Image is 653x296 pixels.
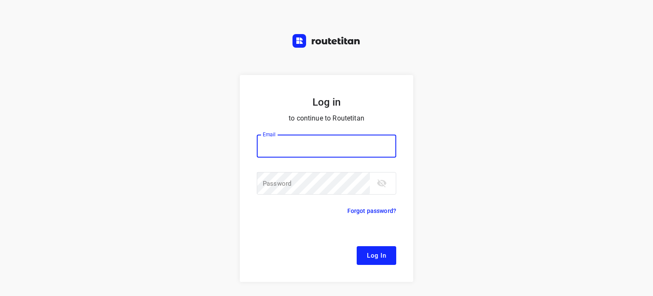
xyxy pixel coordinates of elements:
[257,112,396,124] p: to continue to Routetitan
[357,246,396,265] button: Log In
[367,250,386,261] span: Log In
[347,206,396,216] p: Forgot password?
[292,34,361,48] img: Routetitan
[373,175,390,192] button: toggle password visibility
[257,95,396,109] h5: Log in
